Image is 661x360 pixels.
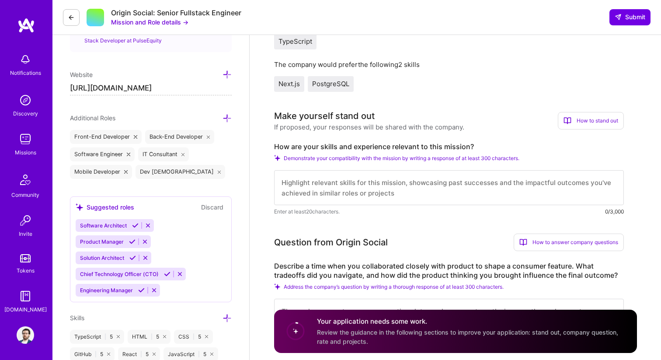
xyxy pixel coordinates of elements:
[132,222,139,229] i: Accept
[80,238,124,245] span: Product Manager
[278,80,300,88] span: Next.js
[274,236,388,249] div: Question from Origin Social
[317,317,626,326] h4: Your application needs some work.
[151,287,157,294] i: Reject
[514,234,624,251] div: How to answer company questions
[142,255,149,261] i: Reject
[153,353,156,356] i: icon Close
[95,351,97,358] span: |
[80,255,124,261] span: Solution Architect
[138,287,145,294] i: Accept
[117,335,120,338] i: icon Close
[15,169,36,190] img: Community
[274,283,280,290] i: Check
[145,130,215,144] div: Back-End Developer
[163,335,166,338] i: icon Close
[17,130,34,148] img: teamwork
[127,153,130,156] i: icon Close
[615,13,645,21] span: Submit
[70,81,232,95] input: http://...
[317,329,618,345] span: Review the guidance in the following sections to improve your application: stand out, company que...
[151,333,153,340] span: |
[70,330,124,344] div: TypeScript 5
[198,351,200,358] span: |
[80,287,133,294] span: Engineering Manager
[128,330,170,344] div: HTML 5
[129,255,136,261] i: Accept
[20,254,31,262] img: tokens
[17,287,34,305] img: guide book
[19,229,32,238] div: Invite
[17,51,34,68] img: bell
[519,238,527,246] i: icon BookOpen
[10,68,41,77] div: Notifications
[104,333,106,340] span: |
[136,165,226,179] div: Dev [DEMOGRAPHIC_DATA]
[70,165,132,179] div: Mobile Developer
[278,37,312,45] span: TypeScript
[274,142,624,151] label: How are your skills and experience relevant to this mission?
[76,203,83,211] i: icon SuggestedTeams
[111,8,241,17] div: Origin Social: Senior Fullstack Engineer
[198,202,226,212] button: Discard
[138,147,189,161] div: IT Consultant
[129,238,136,245] i: Accept
[70,130,142,144] div: Front-End Developer
[70,71,93,78] span: Website
[164,271,170,277] i: Accept
[80,222,127,229] span: Software Architect
[4,305,47,314] div: [DOMAIN_NAME]
[68,14,75,21] i: icon LeftArrowDark
[605,207,624,216] div: 0/3,000
[218,170,221,174] i: icon Close
[210,353,213,356] i: icon Close
[274,109,375,122] div: Make yourself stand out
[17,212,34,229] img: Invite
[615,14,622,21] i: icon SendLight
[174,330,212,344] div: CSS 5
[274,60,624,69] div: The company would prefer the following 2 skills
[284,283,504,290] span: Address the company’s question by writing a thorough response of at least 300 characters.
[205,335,208,338] i: icon Close
[193,333,195,340] span: |
[181,153,185,156] i: icon Close
[13,109,38,118] div: Discovery
[207,135,210,139] i: icon Close
[76,203,134,212] div: Suggested roles
[70,147,135,161] div: Software Engineer
[134,135,137,139] i: icon Close
[274,207,340,216] span: Enter at least 20 characters.
[17,91,34,109] img: discovery
[142,238,148,245] i: Reject
[124,170,128,174] i: icon Close
[17,326,34,344] img: User Avatar
[80,271,159,277] span: Chief Technology Officer (CTO)
[274,122,464,132] div: If proposed, your responses will be shared with the company.
[274,155,280,161] i: Check
[15,148,36,157] div: Missions
[11,190,39,199] div: Community
[274,262,624,280] label: Describe a time when you collaborated closely with product to shape a consumer feature. What trad...
[17,266,35,275] div: Tokens
[564,117,571,125] i: icon BookOpen
[17,17,35,33] img: logo
[284,155,519,161] span: Demonstrate your compatibility with the mission by writing a response of at least 300 characters.
[145,222,151,229] i: Reject
[70,114,115,122] span: Additional Roles
[107,353,110,356] i: icon Close
[558,112,624,129] div: How to stand out
[140,351,142,358] span: |
[177,271,183,277] i: Reject
[70,314,84,322] span: Skills
[312,80,349,88] span: PostgreSQL
[111,17,188,27] button: Mission and Role details →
